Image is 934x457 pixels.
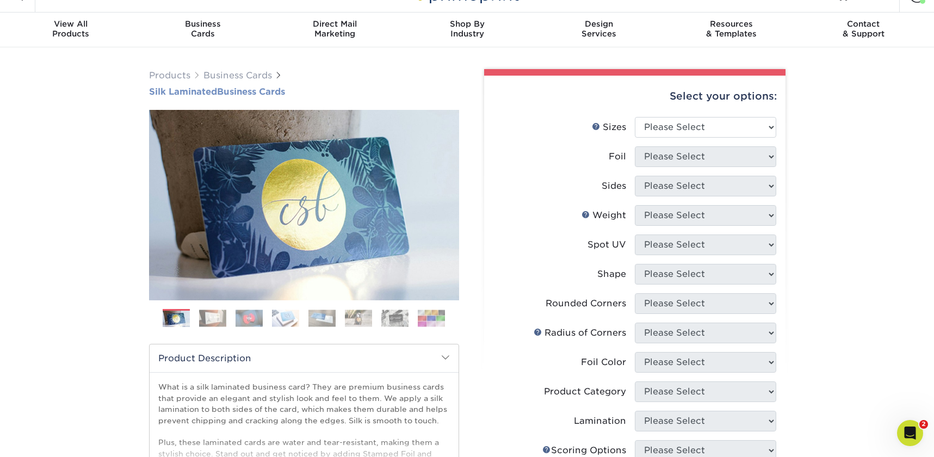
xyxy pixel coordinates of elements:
a: Direct MailMarketing [269,13,401,47]
div: Weight [582,209,626,222]
img: Silk Laminated 01 [149,50,459,360]
img: Business Cards 03 [236,310,263,326]
span: 2 [919,420,928,429]
img: Business Cards 06 [345,310,372,326]
h2: Product Description [150,344,459,372]
div: Lamination [574,415,626,428]
span: Direct Mail [269,19,401,29]
a: Business Cards [203,70,272,81]
div: Sides [602,180,626,193]
div: Industry [401,19,533,39]
div: Shape [597,268,626,281]
div: & Templates [665,19,797,39]
img: Business Cards 05 [308,310,336,326]
div: Scoring Options [542,444,626,457]
div: Select your options: [493,76,777,117]
span: Resources [665,19,797,29]
div: Sizes [592,121,626,134]
a: BusinessCards [137,13,269,47]
div: Foil Color [581,356,626,369]
span: View All [5,19,137,29]
span: Shop By [401,19,533,29]
div: Products [5,19,137,39]
a: Products [149,70,190,81]
a: Shop ByIndustry [401,13,533,47]
div: Marketing [269,19,401,39]
div: & Support [797,19,930,39]
div: Cards [137,19,269,39]
span: Design [533,19,665,29]
div: Foil [609,150,626,163]
img: Business Cards 04 [272,310,299,326]
h1: Business Cards [149,87,459,97]
div: Rounded Corners [546,297,626,310]
a: View AllProducts [5,13,137,47]
div: Product Category [544,385,626,398]
span: Contact [797,19,930,29]
a: Silk LaminatedBusiness Cards [149,87,459,97]
a: Contact& Support [797,13,930,47]
div: Radius of Corners [534,326,626,339]
span: Silk Laminated [149,87,217,97]
div: Spot UV [587,238,626,251]
img: Business Cards 08 [418,310,445,326]
img: Business Cards 07 [381,310,409,326]
span: Business [137,19,269,29]
a: DesignServices [533,13,665,47]
img: Business Cards 02 [199,310,226,326]
iframe: Intercom live chat [897,420,923,446]
img: Business Cards 01 [163,305,190,332]
div: Services [533,19,665,39]
a: Resources& Templates [665,13,797,47]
